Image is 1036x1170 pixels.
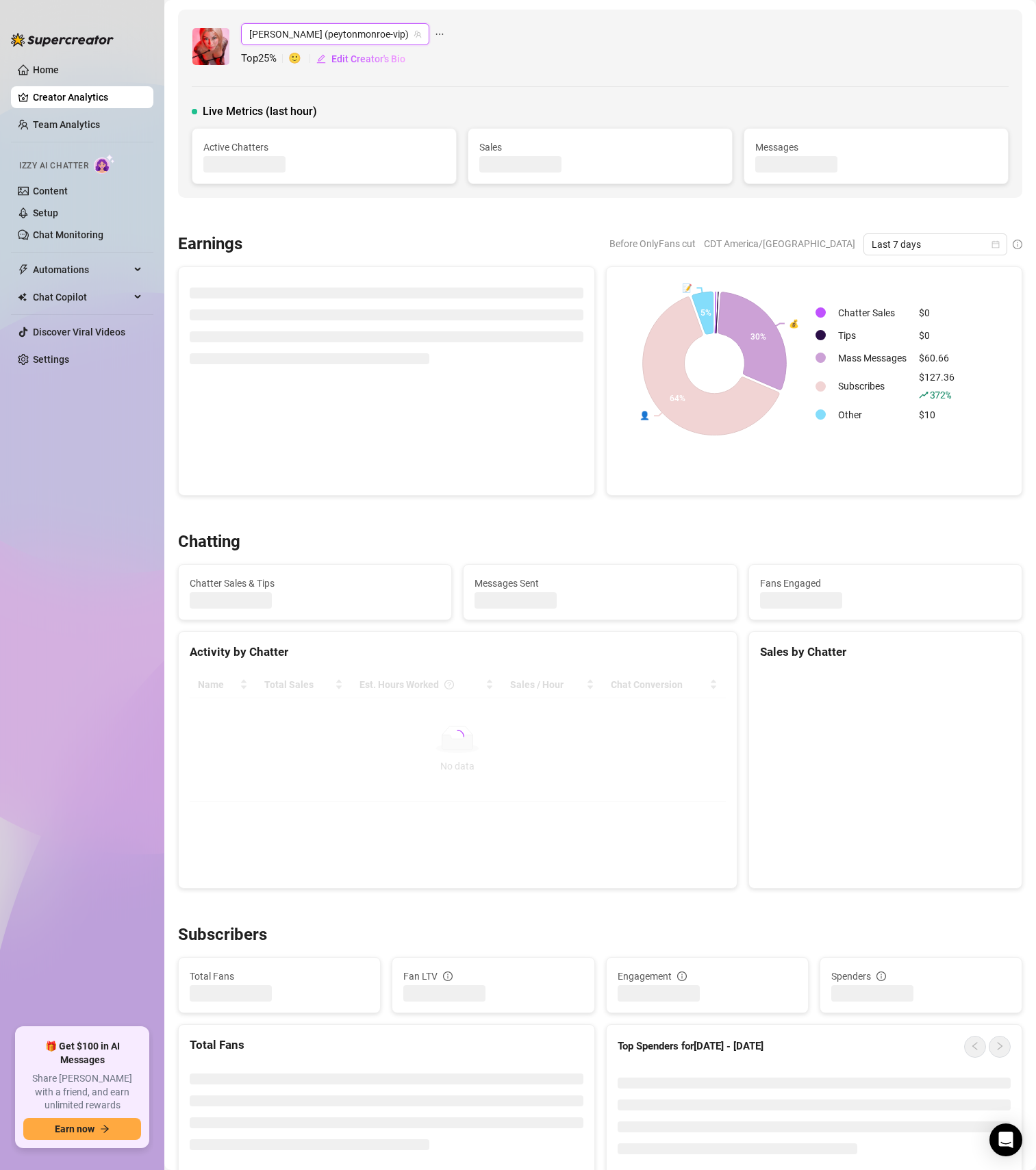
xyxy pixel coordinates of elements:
[190,576,440,591] span: Chatter Sales & Tips
[919,407,955,422] div: $10
[33,119,100,130] a: Team Analytics
[203,103,317,120] span: Live Metrics (last hour)
[11,33,114,47] img: logo-BBDzfeDw.svg
[704,233,855,254] span: CDT America/[GEOGRAPHIC_DATA]
[872,234,999,255] span: Last 7 days
[831,969,1011,984] div: Spenders
[33,286,130,308] span: Chat Copilot
[331,53,405,64] span: Edit Creator's Bio
[33,86,142,108] a: Creator Analytics
[190,643,726,661] div: Activity by Chatter
[23,1072,141,1112] span: Share [PERSON_NAME] with a friend, and earn unlimited rewards
[435,23,444,45] span: ellipsis
[178,924,267,946] h3: Subscribers
[991,240,1000,249] span: calendar
[203,140,445,155] span: Active Chatters
[833,347,912,368] td: Mass Messages
[443,971,453,981] span: info-circle
[930,388,951,401] span: 372 %
[94,154,115,174] img: AI Chatter
[989,1123,1022,1156] div: Open Intercom Messenger
[682,283,692,293] text: 📝
[190,1036,583,1054] div: Total Fans
[760,643,1011,661] div: Sales by Chatter
[451,730,464,743] span: loading
[1013,240,1022,249] span: info-circle
[833,404,912,425] td: Other
[475,576,725,591] span: Messages Sent
[249,24,421,44] span: Peyton (peytonmonroe-vip)
[178,531,240,553] h3: Chatting
[919,370,955,403] div: $127.36
[23,1040,141,1067] span: 🎁 Get $100 in AI Messages
[919,305,955,320] div: $0
[755,140,997,155] span: Messages
[919,351,955,366] div: $60.66
[288,51,316,67] span: 🙂
[618,1039,763,1055] article: Top Spenders for [DATE] - [DATE]
[23,1118,141,1140] button: Earn nowarrow-right
[100,1124,110,1134] span: arrow-right
[618,969,797,984] div: Engagement
[403,969,583,984] div: Fan LTV
[178,233,242,255] h3: Earnings
[833,325,912,346] td: Tips
[241,51,288,67] span: Top 25 %
[479,140,721,155] span: Sales
[33,229,103,240] a: Chat Monitoring
[640,411,650,421] text: 👤
[760,576,1011,591] span: Fans Engaged
[33,64,59,75] a: Home
[18,264,29,275] span: thunderbolt
[609,233,696,254] span: Before OnlyFans cut
[192,28,229,65] img: Peyton
[833,302,912,323] td: Chatter Sales
[33,186,68,196] a: Content
[833,370,912,403] td: Subscribes
[677,971,687,981] span: info-circle
[876,971,886,981] span: info-circle
[414,30,422,38] span: team
[316,48,406,70] button: Edit Creator's Bio
[316,54,326,64] span: edit
[33,354,69,365] a: Settings
[55,1123,94,1134] span: Earn now
[190,969,369,984] span: Total Fans
[18,292,27,302] img: Chat Copilot
[33,327,125,338] a: Discover Viral Videos
[19,160,88,173] span: Izzy AI Chatter
[33,259,130,281] span: Automations
[33,207,58,218] a: Setup
[789,318,799,329] text: 💰
[919,390,928,400] span: rise
[919,328,955,343] div: $0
